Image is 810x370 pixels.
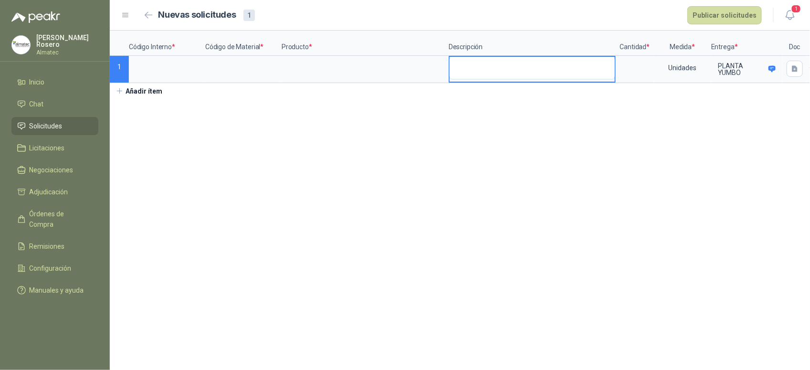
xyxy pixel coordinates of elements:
a: Negociaciones [11,161,98,179]
a: Órdenes de Compra [11,205,98,233]
p: Doc [783,31,807,56]
span: Negociaciones [30,165,74,175]
p: 1 [110,56,129,83]
button: 1 [781,7,799,24]
h2: Nuevas solicitudes [158,8,236,22]
img: Company Logo [12,36,30,54]
a: Licitaciones [11,139,98,157]
p: PLANTA YUMBO [718,63,765,76]
span: 1 [791,4,801,13]
span: Configuración [30,263,72,274]
a: Inicio [11,73,98,91]
p: Código Interno [129,31,205,56]
div: 1 [243,10,255,21]
p: Almatec [36,50,98,55]
span: Chat [30,99,44,109]
div: Unidades [655,57,710,79]
p: Medida [654,31,711,56]
p: Producto [282,31,449,56]
span: Licitaciones [30,143,65,153]
a: Adjudicación [11,183,98,201]
span: Órdenes de Compra [30,209,89,230]
a: Chat [11,95,98,113]
span: Solicitudes [30,121,63,131]
span: Inicio [30,77,45,87]
p: [PERSON_NAME] Rosero [36,34,98,48]
a: Configuración [11,259,98,277]
p: Cantidad [616,31,654,56]
p: Código de Material [205,31,282,56]
a: Solicitudes [11,117,98,135]
img: Logo peakr [11,11,60,23]
button: Publicar solicitudes [687,6,762,24]
button: Añadir ítem [110,83,168,99]
span: Adjudicación [30,187,68,197]
p: Entrega [711,31,783,56]
span: Remisiones [30,241,65,252]
a: Remisiones [11,237,98,255]
p: Descripción [449,31,616,56]
span: Manuales y ayuda [30,285,84,296]
a: Manuales y ayuda [11,281,98,299]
